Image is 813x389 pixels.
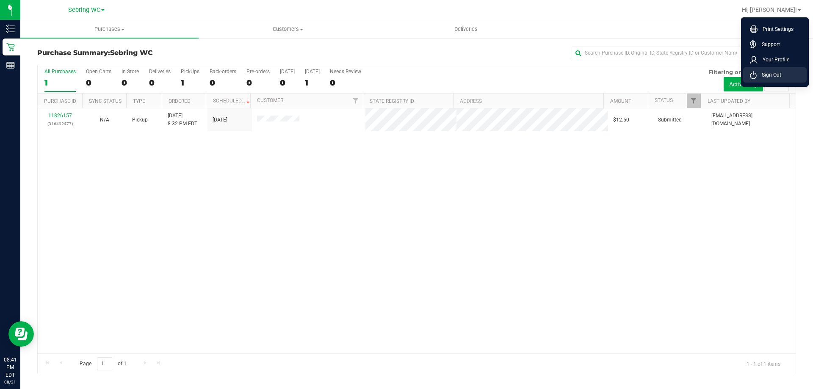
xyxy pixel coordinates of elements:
div: In Store [122,69,139,74]
p: (316492477) [43,120,77,128]
input: 1 [97,357,112,370]
div: 0 [86,78,111,88]
span: Customers [199,25,376,33]
inline-svg: Reports [6,61,15,69]
div: 1 [305,78,320,88]
span: Sebring WC [110,49,153,57]
a: Scheduled [213,98,252,104]
h3: Purchase Summary: [37,49,290,57]
span: Support [757,40,780,49]
a: Status [655,97,673,103]
a: 11826157 [48,113,72,119]
a: Ordered [169,98,191,104]
div: 0 [210,78,236,88]
input: Search Purchase ID, Original ID, State Registry ID or Customer Name... [572,47,741,59]
a: Amount [610,98,631,104]
div: Needs Review [330,69,361,74]
div: 0 [122,78,139,88]
div: PickUps [181,69,199,74]
div: 0 [280,78,295,88]
a: Purchases [20,20,199,38]
div: Deliveries [149,69,171,74]
iframe: Resource center [8,321,34,347]
span: [DATE] 8:32 PM EDT [168,112,197,128]
span: Hi, [PERSON_NAME]! [742,6,797,13]
div: 1 [44,78,76,88]
a: State Registry ID [370,98,414,104]
a: Last Updated By [708,98,750,104]
div: Pre-orders [246,69,270,74]
div: 0 [149,78,171,88]
inline-svg: Retail [6,43,15,51]
a: Deliveries [377,20,555,38]
span: Submitted [658,116,682,124]
button: N/A [100,116,109,124]
a: Filter [349,94,363,108]
a: Customers [199,20,377,38]
span: Sebring WC [68,6,100,14]
div: [DATE] [280,69,295,74]
li: Sign Out [743,67,807,83]
th: Address [453,94,603,108]
div: [DATE] [305,69,320,74]
p: 08:41 PM EDT [4,356,17,379]
a: Customer [257,97,283,103]
span: Your Profile [758,55,789,64]
div: 1 [181,78,199,88]
div: Back-orders [210,69,236,74]
span: 1 - 1 of 1 items [740,357,787,370]
span: Filtering on status: [708,69,763,75]
span: Sign Out [757,71,781,79]
span: Pickup [132,116,148,124]
span: [EMAIL_ADDRESS][DOMAIN_NAME] [711,112,791,128]
a: Filter [687,94,701,108]
div: All Purchases [44,69,76,74]
a: Type [133,98,145,104]
button: Active only [724,77,763,91]
div: Open Carts [86,69,111,74]
p: 08/21 [4,379,17,385]
span: Deliveries [443,25,489,33]
span: Not Applicable [100,117,109,123]
span: Print Settings [758,25,794,33]
span: Page of 1 [72,357,133,370]
span: [DATE] [213,116,227,124]
span: Purchases [20,25,199,33]
div: 0 [246,78,270,88]
div: 0 [330,78,361,88]
a: Purchase ID [44,98,76,104]
a: Sync Status [89,98,122,104]
a: Support [750,40,803,49]
span: $12.50 [613,116,629,124]
inline-svg: Inventory [6,25,15,33]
